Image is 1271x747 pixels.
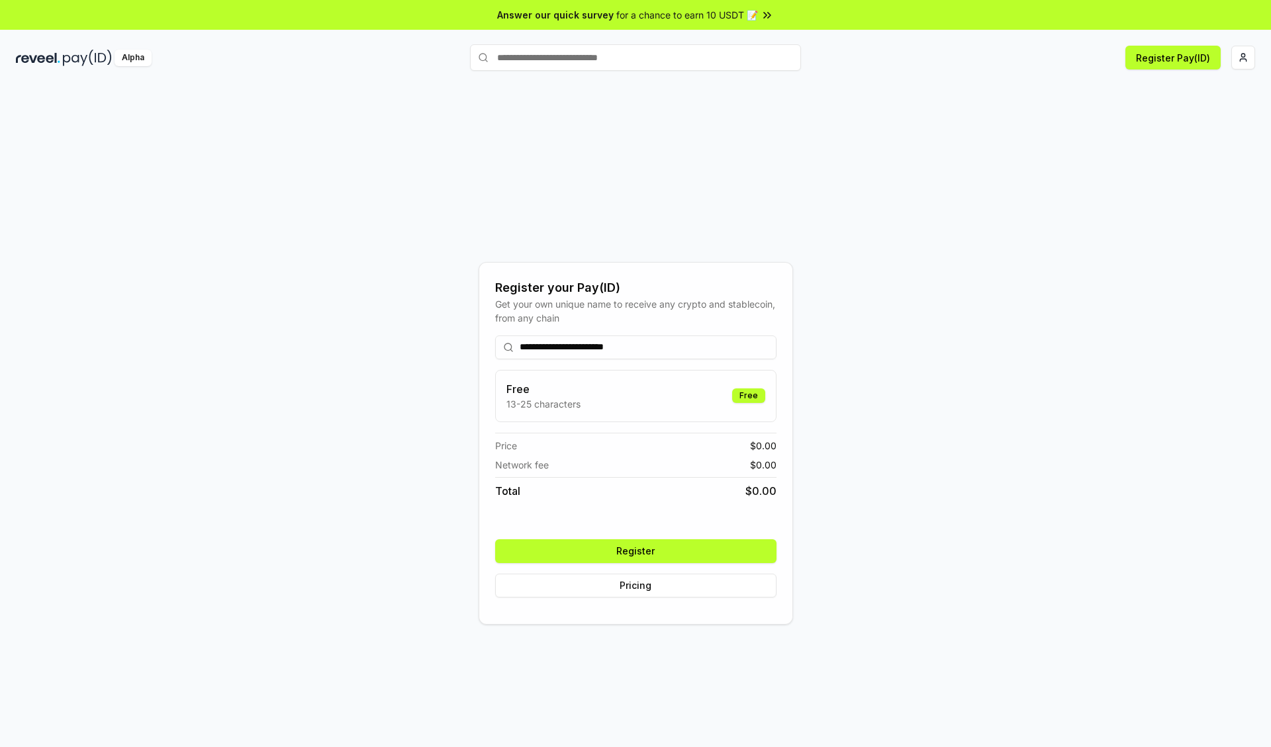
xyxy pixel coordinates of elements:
[616,8,758,22] span: for a chance to earn 10 USDT 📝
[495,574,777,597] button: Pricing
[497,8,614,22] span: Answer our quick survey
[16,50,60,66] img: reveel_dark
[506,381,581,397] h3: Free
[115,50,152,66] div: Alpha
[495,458,549,472] span: Network fee
[495,279,777,297] div: Register your Pay(ID)
[745,483,777,499] span: $ 0.00
[732,388,765,403] div: Free
[63,50,112,66] img: pay_id
[1125,46,1221,69] button: Register Pay(ID)
[750,458,777,472] span: $ 0.00
[506,397,581,411] p: 13-25 characters
[495,439,517,453] span: Price
[495,483,520,499] span: Total
[495,539,777,563] button: Register
[750,439,777,453] span: $ 0.00
[495,297,777,325] div: Get your own unique name to receive any crypto and stablecoin, from any chain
